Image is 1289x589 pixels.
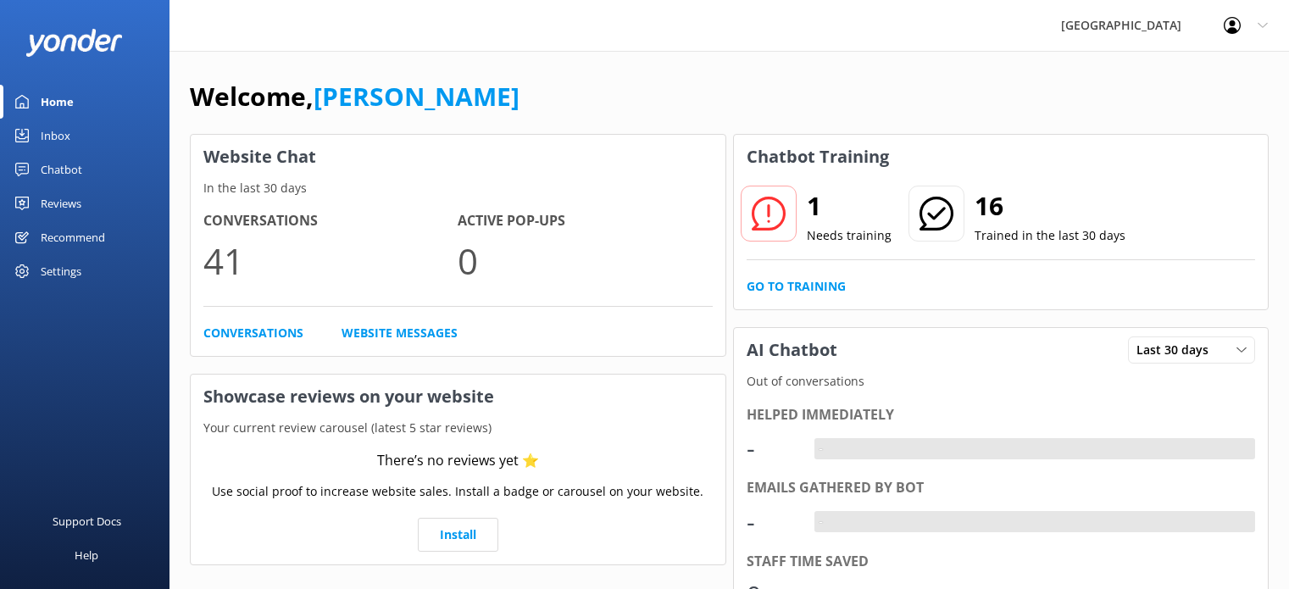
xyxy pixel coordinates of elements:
span: Last 30 days [1136,341,1219,359]
a: Install [418,518,498,552]
h4: Active Pop-ups [458,210,712,232]
h2: 16 [975,186,1125,226]
p: Out of conversations [734,372,1269,391]
a: Conversations [203,324,303,342]
div: Staff time saved [747,551,1256,573]
div: - [747,428,797,469]
a: [PERSON_NAME] [314,79,519,114]
a: Go to Training [747,277,846,296]
h2: 1 [807,186,892,226]
div: There’s no reviews yet ⭐ [377,450,539,472]
div: Inbox [41,119,70,153]
h3: Website Chat [191,135,725,179]
h3: AI Chatbot [734,328,850,372]
p: Use social proof to increase website sales. Install a badge or carousel on your website. [212,482,703,501]
div: Recommend [41,220,105,254]
div: - [814,438,827,460]
h4: Conversations [203,210,458,232]
p: 41 [203,232,458,289]
p: In the last 30 days [191,179,725,197]
div: Settings [41,254,81,288]
div: Support Docs [53,504,121,538]
div: Chatbot [41,153,82,186]
p: 0 [458,232,712,289]
div: Help [75,538,98,572]
img: yonder-white-logo.png [25,29,123,57]
div: - [747,502,797,542]
div: Helped immediately [747,404,1256,426]
p: Your current review carousel (latest 5 star reviews) [191,419,725,437]
a: Website Messages [342,324,458,342]
div: Home [41,85,74,119]
div: - [814,511,827,533]
div: Emails gathered by bot [747,477,1256,499]
h3: Showcase reviews on your website [191,375,725,419]
h3: Chatbot Training [734,135,902,179]
div: Reviews [41,186,81,220]
p: Trained in the last 30 days [975,226,1125,245]
h1: Welcome, [190,76,519,117]
p: Needs training [807,226,892,245]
